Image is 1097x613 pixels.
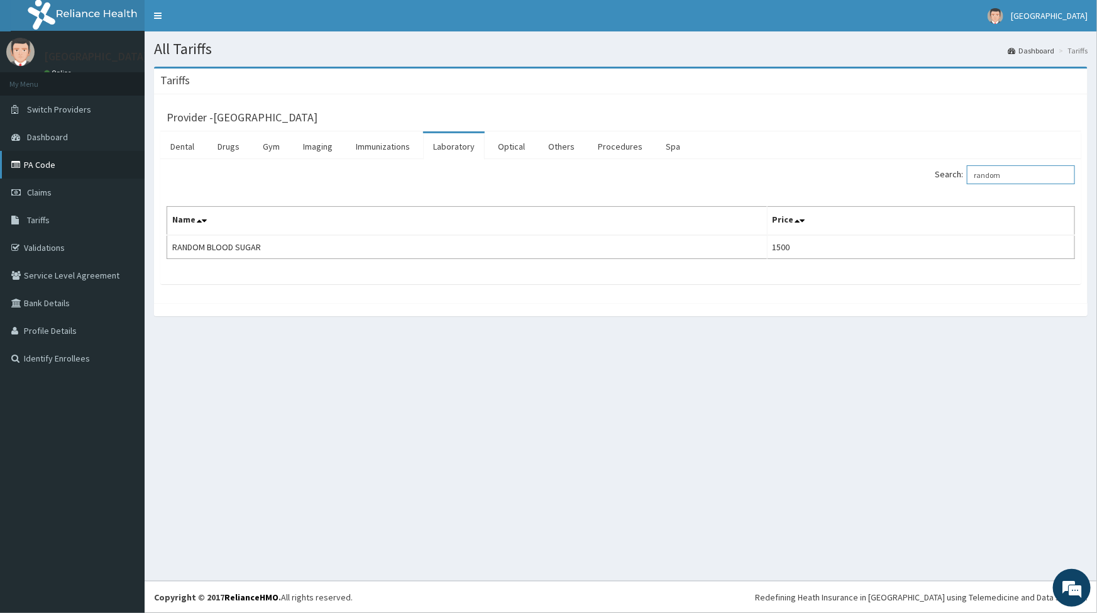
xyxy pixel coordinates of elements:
[293,133,343,160] a: Imaging
[488,133,535,160] a: Optical
[167,207,768,236] th: Name
[1056,45,1088,56] li: Tariffs
[224,592,278,603] a: RelianceHMO
[656,133,690,160] a: Spa
[206,6,236,36] div: Minimize live chat window
[6,343,240,387] textarea: Type your message and hit 'Enter'
[154,41,1088,57] h1: All Tariffs
[27,131,68,143] span: Dashboard
[538,133,585,160] a: Others
[988,8,1003,24] img: User Image
[23,63,51,94] img: d_794563401_company_1708531726252_794563401
[160,133,204,160] a: Dental
[207,133,250,160] a: Drugs
[755,591,1088,604] div: Redefining Heath Insurance in [GEOGRAPHIC_DATA] using Telemedicine and Data Science!
[27,187,52,198] span: Claims
[253,133,290,160] a: Gym
[967,165,1075,184] input: Search:
[767,235,1074,259] td: 1500
[346,133,420,160] a: Immunizations
[44,51,148,62] p: [GEOGRAPHIC_DATA]
[167,112,317,123] h3: Provider - [GEOGRAPHIC_DATA]
[65,70,211,87] div: Chat with us now
[1011,10,1088,21] span: [GEOGRAPHIC_DATA]
[27,104,91,115] span: Switch Providers
[73,158,174,285] span: We're online!
[1008,45,1054,56] a: Dashboard
[767,207,1074,236] th: Price
[44,69,74,77] a: Online
[154,592,281,603] strong: Copyright © 2017 .
[160,75,190,86] h3: Tariffs
[588,133,653,160] a: Procedures
[27,214,50,226] span: Tariffs
[935,165,1075,184] label: Search:
[423,133,485,160] a: Laboratory
[145,581,1097,613] footer: All rights reserved.
[6,38,35,66] img: User Image
[167,235,768,259] td: RANDOM BLOOD SUGAR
